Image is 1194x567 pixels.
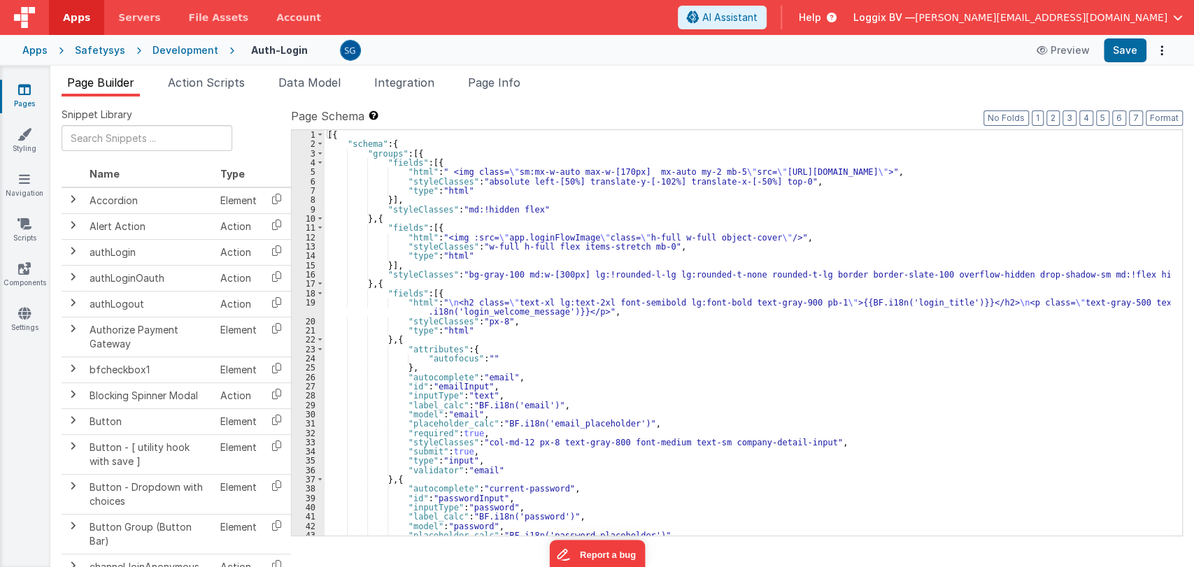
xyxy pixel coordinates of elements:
[292,410,325,419] div: 30
[853,10,915,24] span: Loggix BV —
[292,466,325,475] div: 36
[292,419,325,428] div: 31
[215,514,262,554] td: Element
[1028,39,1098,62] button: Preview
[84,357,215,382] td: bfcheckbox1
[292,223,325,232] div: 11
[84,408,215,434] td: Button
[215,357,262,382] td: Element
[983,110,1029,126] button: No Folds
[292,139,325,148] div: 2
[220,168,245,180] span: Type
[118,10,160,24] span: Servers
[292,494,325,503] div: 39
[84,382,215,408] td: Blocking Spinner Modal
[292,298,325,317] div: 19
[215,382,262,408] td: Action
[292,289,325,298] div: 18
[1046,110,1060,126] button: 2
[292,503,325,512] div: 40
[1079,110,1093,126] button: 4
[1129,110,1143,126] button: 7
[1096,110,1109,126] button: 5
[292,279,325,288] div: 17
[84,239,215,265] td: authLogin
[292,270,325,279] div: 16
[292,186,325,195] div: 7
[292,475,325,484] div: 37
[215,239,262,265] td: Action
[292,401,325,410] div: 29
[67,76,134,89] span: Page Builder
[292,233,325,242] div: 12
[62,125,232,151] input: Search Snippets ...
[189,10,249,24] span: File Assets
[292,251,325,260] div: 14
[292,130,325,139] div: 1
[292,531,325,540] div: 43
[215,317,262,357] td: Element
[215,187,262,214] td: Element
[292,326,325,335] div: 21
[292,522,325,531] div: 42
[292,242,325,251] div: 13
[1112,110,1126,126] button: 6
[468,76,520,89] span: Page Info
[84,514,215,554] td: Button Group (Button Bar)
[292,205,325,214] div: 9
[915,10,1167,24] span: [PERSON_NAME][EMAIL_ADDRESS][DOMAIN_NAME]
[292,382,325,391] div: 27
[374,76,434,89] span: Integration
[75,43,125,57] div: Safetysys
[215,434,262,474] td: Element
[292,438,325,447] div: 33
[292,512,325,521] div: 41
[84,291,215,317] td: authLogout
[292,363,325,372] div: 25
[292,447,325,456] div: 34
[1062,110,1076,126] button: 3
[292,484,325,493] div: 38
[278,76,341,89] span: Data Model
[292,456,325,465] div: 35
[292,429,325,438] div: 32
[22,43,48,57] div: Apps
[292,158,325,167] div: 4
[292,354,325,363] div: 24
[1152,41,1172,60] button: Options
[152,43,218,57] div: Development
[215,408,262,434] td: Element
[292,149,325,158] div: 3
[84,434,215,474] td: Button - [ utility hook with save ]
[84,213,215,239] td: Alert Action
[292,317,325,326] div: 20
[292,167,325,176] div: 5
[292,177,325,186] div: 6
[84,187,215,214] td: Accordion
[84,265,215,291] td: authLoginOauth
[62,108,132,122] span: Snippet Library
[702,10,758,24] span: AI Assistant
[292,345,325,354] div: 23
[215,474,262,514] td: Element
[90,168,120,180] span: Name
[215,291,262,317] td: Action
[215,213,262,239] td: Action
[292,214,325,223] div: 10
[292,373,325,382] div: 26
[292,195,325,204] div: 8
[292,391,325,400] div: 28
[291,108,364,124] span: Page Schema
[251,45,308,55] h4: Auth-Login
[1146,110,1183,126] button: Format
[84,317,215,357] td: Authorize Payment Gateway
[341,41,360,60] img: 385c22c1e7ebf23f884cbf6fb2c72b80
[63,10,90,24] span: Apps
[853,10,1183,24] button: Loggix BV — [PERSON_NAME][EMAIL_ADDRESS][DOMAIN_NAME]
[84,474,215,514] td: Button - Dropdown with choices
[215,265,262,291] td: Action
[799,10,821,24] span: Help
[168,76,245,89] span: Action Scripts
[678,6,767,29] button: AI Assistant
[1032,110,1044,126] button: 1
